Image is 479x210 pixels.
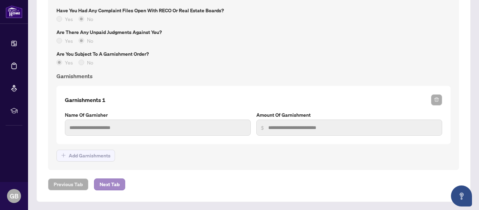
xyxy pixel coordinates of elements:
button: Next Tab [94,178,125,190]
span: No [84,15,96,23]
span: Yes [62,15,76,23]
label: Are you subject to a Garnishment Order? [56,50,451,58]
span: $ [261,124,264,131]
label: Are there any unpaid judgments against you? [56,28,451,36]
span: Next Tab [100,179,120,190]
span: Yes [62,37,76,45]
h4: Garnishments 1 [65,96,106,104]
button: Previous Tab [48,178,88,190]
button: Open asap [451,185,472,206]
button: Add Garnishments [56,150,115,162]
label: Have you had any complaint files open with RECO or Real Estate Boards? [56,7,451,14]
span: No [84,37,96,45]
h4: Garnishments [56,72,451,80]
span: GB [10,191,19,201]
label: Name of Garnisher [65,111,251,119]
span: No [84,59,96,66]
span: Yes [62,59,76,66]
label: Amount of Garnishment [256,111,442,119]
img: logo [6,5,22,18]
